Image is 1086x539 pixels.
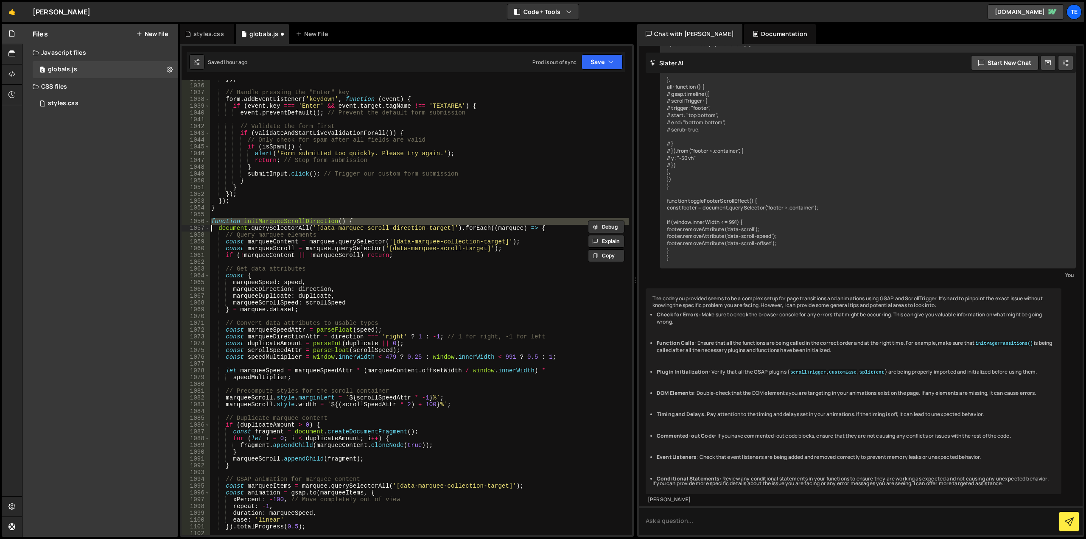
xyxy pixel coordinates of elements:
button: Code + Tools [507,4,579,20]
div: 1038 [182,96,210,103]
li: : If you have commented-out code blocks, ensure that they are not causing any conflicts or issues... [657,433,1055,440]
div: 1048 [182,164,210,170]
strong: Check for Errors [657,311,699,318]
div: 1060 [182,245,210,252]
code: CustomEase [828,369,857,375]
div: 1071 [182,320,210,327]
span: 0 [40,67,45,74]
div: 1058 [182,232,210,238]
h2: Slater AI [650,59,684,67]
button: Save [582,54,623,70]
div: 1098 [182,503,210,510]
a: Te [1066,4,1082,20]
div: 1047 [182,157,210,164]
a: 🤙 [2,2,22,22]
div: 1049 [182,170,210,177]
div: 1050 [182,177,210,184]
li: : Review any conditional statements in your functions to ensure they are working as expected and ... [657,475,1055,483]
div: 1101 [182,523,210,530]
div: Javascript files [22,44,178,61]
button: Explain [588,235,624,248]
div: 1064 [182,272,210,279]
div: Chat with [PERSON_NAME] [637,24,742,44]
div: Prod is out of sync [532,59,577,66]
div: 1084 [182,408,210,415]
div: 1074 [182,340,210,347]
code: initPageTransitions() [974,341,1034,346]
div: 1077 [182,360,210,367]
div: 1055 [182,211,210,218]
div: 1081 [182,388,210,394]
div: CSS files [22,78,178,95]
li: : Pay attention to the timing and delays set in your animations. If the timing is off, it can lea... [657,411,1055,418]
div: globals.js [48,66,77,73]
code: ScrollTrigger [789,369,827,375]
div: You [662,271,1074,279]
div: 1069 [182,306,210,313]
div: 1102 [182,530,210,537]
div: 1097 [182,496,210,503]
div: Documentation [744,24,816,44]
li: : Make sure to check the browser console for any errors that might be occurring. This can give yo... [657,311,1055,326]
div: 1079 [182,374,210,381]
div: styles.css [48,100,78,107]
div: 1061 [182,252,210,259]
div: 1088 [182,435,210,442]
div: 1062 [182,259,210,265]
div: 1093 [182,469,210,476]
div: 1042 [182,123,210,130]
div: 1051 [182,184,210,191]
div: 1075 [182,347,210,354]
div: 1054 [182,204,210,211]
strong: Plugin Initialization [657,368,708,375]
div: 1094 [182,476,210,483]
strong: DOM Elements [657,389,694,397]
div: 1063 [182,265,210,272]
div: 1059 [182,238,210,245]
div: 1089 [182,442,210,449]
a: [DOMAIN_NAME] [988,4,1064,20]
div: New File [296,30,331,38]
div: Saved [208,59,247,66]
strong: Conditional Statements [657,475,720,482]
div: [PERSON_NAME] [648,496,1059,503]
div: The code you provided seems to be a complex setup for page transitions and animations using GSAP ... [646,288,1061,494]
li: : Check that event listeners are being added and removed correctly to prevent memory leaks or une... [657,454,1055,461]
div: 1083 [182,401,210,408]
div: 1095 [182,483,210,489]
li: : Ensure that all the functions are being called in the correct order and at the right time. For ... [657,340,1055,354]
div: 1068 [182,299,210,306]
div: 1082 [182,394,210,401]
div: 1052 [182,191,210,198]
div: 1044 [182,137,210,143]
div: styles.css [193,30,224,38]
div: 1099 [182,510,210,517]
div: 1057 [182,225,210,232]
button: New File [136,31,168,37]
strong: Timing and Delays [657,411,704,418]
div: [PERSON_NAME] [33,7,90,17]
div: 1070 [182,313,210,320]
div: 1085 [182,415,210,422]
div: 1040 [182,109,210,116]
button: Copy [588,249,624,262]
div: 1092 [182,462,210,469]
li: : Verify that all the GSAP plugins ( , , ) are being properly imported and initialized before usi... [657,369,1055,376]
div: 1037 [182,89,210,96]
div: 1045 [182,143,210,150]
div: 16160/43441.css [33,95,178,112]
h2: Files [33,29,48,39]
div: 1046 [182,150,210,157]
code: SplitText [859,369,885,375]
div: 1086 [182,422,210,428]
div: 1100 [182,517,210,523]
div: 1065 [182,279,210,286]
div: 1053 [182,198,210,204]
div: 1091 [182,455,210,462]
div: 1087 [182,428,210,435]
div: 1056 [182,218,210,225]
div: 1039 [182,103,210,109]
div: 1036 [182,82,210,89]
div: 1 hour ago [223,59,248,66]
div: 1067 [182,293,210,299]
